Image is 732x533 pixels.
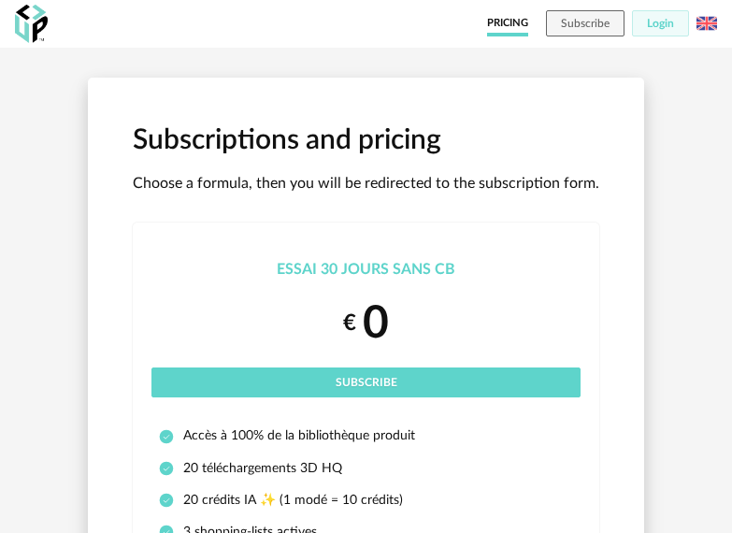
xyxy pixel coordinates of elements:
[15,5,48,43] img: OXP
[546,10,624,36] button: Subscribe
[343,310,356,339] small: €
[647,18,674,29] span: Login
[159,427,573,444] li: Accès à 100% de la bibliothèque produit
[632,10,689,36] button: Login
[151,260,581,280] div: Essai 30 jours sans CB
[336,377,397,388] span: Subscribe
[133,122,599,159] h1: Subscriptions and pricing
[696,13,717,34] img: us
[159,460,573,477] li: 20 téléchargements 3D HQ
[487,10,528,36] a: Pricing
[133,174,599,194] p: Choose a formula, then you will be redirected to the subscription form.
[151,367,581,397] button: Subscribe
[363,301,389,346] span: 0
[159,492,573,509] li: 20 crédits IA ✨ (1 modé = 10 crédits)
[561,18,610,29] span: Subscribe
